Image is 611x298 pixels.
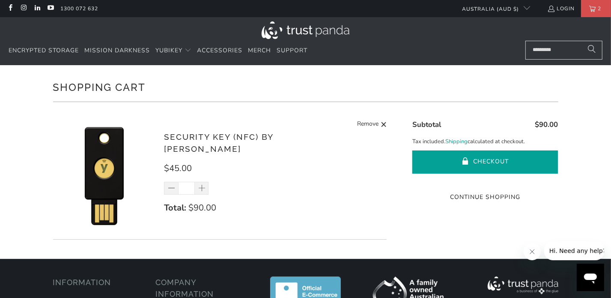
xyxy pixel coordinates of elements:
span: Merch [248,46,271,54]
iframe: Close message [524,243,541,260]
span: Accessories [197,46,242,54]
span: Encrypted Storage [9,46,79,54]
img: Security Key (NFC) by Yubico [53,123,156,226]
span: Remove [357,119,379,130]
span: Hi. Need any help? [5,6,62,13]
summary: YubiKey [155,41,191,61]
a: Trust Panda Australia on Facebook [6,5,14,12]
a: Mission Darkness [84,41,150,61]
a: Remove [357,119,387,130]
button: Checkout [412,151,558,174]
a: Shipping [445,137,468,146]
a: 1300 072 632 [60,4,98,13]
nav: Translation missing: en.navigation.header.main_nav [9,41,307,61]
a: Security Key (NFC) by [PERSON_NAME] [164,132,273,154]
span: Support [277,46,307,54]
a: Merch [248,41,271,61]
span: Subtotal [412,120,441,129]
span: $90.00 [188,202,216,214]
span: $45.00 [164,163,192,174]
a: Support [277,41,307,61]
p: Tax included. calculated at checkout. [412,137,558,146]
a: Login [547,4,575,13]
span: $90.00 [535,120,558,129]
a: Trust Panda Australia on Instagram [20,5,27,12]
h1: Shopping Cart [53,78,558,95]
iframe: Button to launch messaging window [577,264,604,291]
img: Trust Panda Australia [262,21,349,39]
span: YubiKey [155,46,182,54]
a: Continue Shopping [412,193,558,202]
a: Trust Panda Australia on LinkedIn [33,5,41,12]
button: Search [581,41,602,60]
a: Trust Panda Australia on YouTube [47,5,54,12]
a: Encrypted Storage [9,41,79,61]
span: Mission Darkness [84,46,150,54]
a: Accessories [197,41,242,61]
iframe: Message from company [544,241,604,260]
strong: Total: [164,202,186,214]
input: Search... [525,41,602,60]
